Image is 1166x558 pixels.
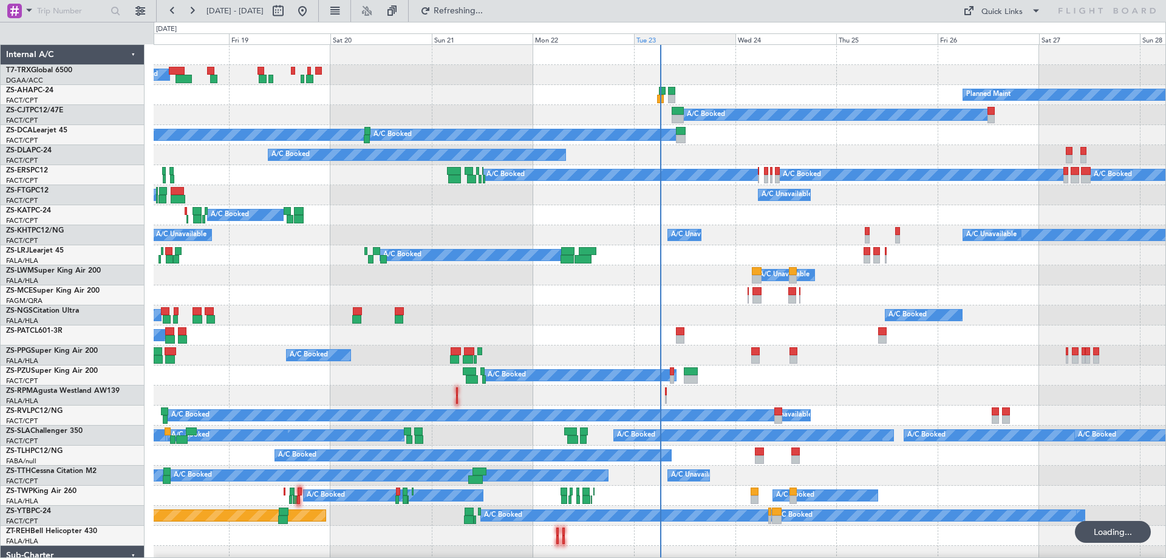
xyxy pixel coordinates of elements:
span: ZS-DCA [6,127,33,134]
div: A/C Booked [171,426,210,444]
div: Sat 27 [1039,33,1140,44]
span: ZS-RPM [6,387,33,395]
a: ZS-DCALearjet 45 [6,127,67,134]
span: ZS-LRJ [6,247,29,254]
a: ZS-PPGSuper King Air 200 [6,347,98,355]
div: A/C Unavailable [759,266,810,284]
span: ZS-PZU [6,367,31,375]
div: Thu 18 [128,33,230,44]
a: ZS-DLAPC-24 [6,147,52,154]
a: FALA/HLA [6,276,38,285]
div: A/C Booked [290,346,328,364]
a: ZS-YTBPC-24 [6,508,51,515]
div: A/C Booked [907,426,946,444]
div: A/C Booked [383,246,421,264]
a: FAGM/QRA [6,296,43,305]
a: FACT/CPT [6,236,38,245]
a: FALA/HLA [6,537,38,546]
div: A/C Booked [687,106,725,124]
a: FACT/CPT [6,196,38,205]
button: Refreshing... [415,1,488,21]
div: Thu 25 [836,33,938,44]
div: Quick Links [981,6,1023,18]
div: A/C Booked [271,146,310,164]
div: A/C Unavailable [966,226,1017,244]
div: A/C Booked [307,486,345,505]
div: A/C Unavailable [156,226,206,244]
div: Fri 26 [938,33,1039,44]
span: ZS-NGS [6,307,33,315]
a: ZS-TWPKing Air 260 [6,488,77,495]
a: FACT/CPT [6,116,38,125]
input: Trip Number [37,2,107,20]
a: FACT/CPT [6,376,38,386]
a: ZS-KHTPC12/NG [6,227,64,234]
span: ZS-MCE [6,287,33,294]
a: FACT/CPT [6,156,38,165]
a: ZS-FTGPC12 [6,187,49,194]
div: A/C Booked [484,506,522,525]
span: ZT-REH [6,528,30,535]
span: ZS-PPG [6,347,31,355]
span: ZS-RVL [6,407,30,415]
a: FALA/HLA [6,356,38,366]
span: ZS-PAT [6,327,30,335]
a: ZS-PATCL601-3R [6,327,63,335]
a: FACT/CPT [6,96,38,105]
a: FACT/CPT [6,517,38,526]
div: Wed 24 [735,33,837,44]
div: Fri 19 [229,33,330,44]
span: ZS-YTB [6,508,31,515]
span: ZS-TLH [6,447,30,455]
div: A/C Unavailable [671,466,721,485]
a: ZS-SLAChallenger 350 [6,427,83,435]
div: A/C Booked [783,166,821,184]
a: ZS-CJTPC12/47E [6,107,63,114]
div: A/C Booked [373,126,412,144]
a: FALA/HLA [6,497,38,506]
span: ZS-SLA [6,427,30,435]
a: ZS-LWMSuper King Air 200 [6,267,101,274]
span: ZS-AHA [6,87,33,94]
div: Tue 23 [634,33,735,44]
div: A/C Booked [1094,166,1132,184]
div: A/C Unavailable [671,226,721,244]
button: Quick Links [957,1,1047,21]
div: A/C Booked [488,366,526,384]
a: ZS-NGSCitation Ultra [6,307,79,315]
a: FALA/HLA [6,396,38,406]
div: A/C Booked [171,406,210,424]
div: A/C Unavailable [762,186,812,204]
div: A/C Booked [776,486,814,505]
a: FACT/CPT [6,437,38,446]
span: ZS-KAT [6,207,31,214]
span: ZS-KHT [6,227,32,234]
a: ZS-KATPC-24 [6,207,51,214]
span: ZS-LWM [6,267,34,274]
a: ZS-PZUSuper King Air 200 [6,367,98,375]
div: A/C Booked [174,466,212,485]
div: A/C Booked [211,206,249,224]
a: T7-TRXGlobal 6500 [6,67,72,74]
div: A/C Booked [1078,426,1116,444]
span: T7-TRX [6,67,31,74]
a: FALA/HLA [6,256,38,265]
div: A/C Booked [278,446,316,464]
div: A/C Unavailable [762,406,812,424]
a: ZT-REHBell Helicopter 430 [6,528,97,535]
div: A/C Booked [774,506,813,525]
a: ZS-TLHPC12/NG [6,447,63,455]
div: A/C Booked [486,166,525,184]
a: ZS-ERSPC12 [6,167,48,174]
a: ZS-LRJLearjet 45 [6,247,64,254]
a: FACT/CPT [6,477,38,486]
span: [DATE] - [DATE] [206,5,264,16]
a: ZS-MCESuper King Air 200 [6,287,100,294]
span: ZS-DLA [6,147,32,154]
a: ZS-RVLPC12/NG [6,407,63,415]
a: FACT/CPT [6,216,38,225]
a: ZS-RPMAgusta Westland AW139 [6,387,120,395]
a: FACT/CPT [6,176,38,185]
div: A/C Booked [617,426,655,444]
a: FACT/CPT [6,136,38,145]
